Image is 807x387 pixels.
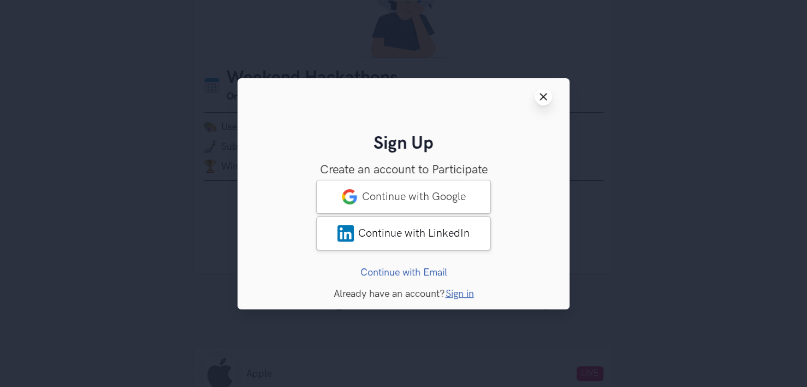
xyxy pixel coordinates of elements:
h3: Create an account to Participate [255,162,552,177]
h2: Sign Up [255,133,552,155]
a: Continue with Email [360,266,447,278]
span: Already have an account? [334,288,444,299]
span: Continue with LinkedIn [358,226,470,239]
a: googleContinue with Google [316,179,491,213]
a: Sign in [446,288,474,299]
span: Continue with Google [362,190,466,203]
a: LinkedInContinue with LinkedIn [316,216,491,250]
img: google [341,188,358,204]
img: LinkedIn [337,225,354,241]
